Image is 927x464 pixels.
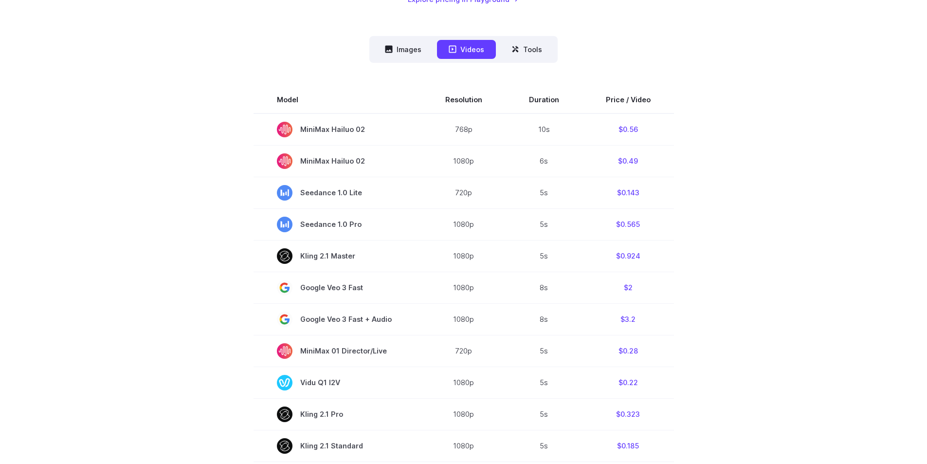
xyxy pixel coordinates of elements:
td: 6s [506,145,582,177]
td: 8s [506,303,582,335]
td: 5s [506,208,582,240]
td: 10s [506,113,582,146]
td: 8s [506,272,582,303]
button: Videos [437,40,496,59]
span: Kling 2.1 Master [277,248,399,264]
td: 1080p [422,145,506,177]
td: 1080p [422,303,506,335]
th: Price / Video [582,86,674,113]
td: 1080p [422,272,506,303]
span: MiniMax Hailuo 02 [277,122,399,137]
td: 1080p [422,208,506,240]
td: 1080p [422,367,506,398]
td: 720p [422,177,506,208]
td: 5s [506,430,582,462]
td: $0.323 [582,398,674,430]
span: MiniMax 01 Director/Live [277,343,399,359]
td: $0.143 [582,177,674,208]
th: Model [254,86,422,113]
td: $0.185 [582,430,674,462]
td: $0.49 [582,145,674,177]
td: 1080p [422,240,506,272]
td: 5s [506,398,582,430]
td: $2 [582,272,674,303]
td: $0.22 [582,367,674,398]
button: Tools [500,40,554,59]
td: $0.28 [582,335,674,367]
td: $0.565 [582,208,674,240]
button: Images [373,40,433,59]
td: 5s [506,367,582,398]
th: Duration [506,86,582,113]
span: MiniMax Hailuo 02 [277,153,399,169]
td: 5s [506,177,582,208]
span: Seedance 1.0 Lite [277,185,399,201]
td: 5s [506,240,582,272]
span: Google Veo 3 Fast [277,280,399,296]
td: 1080p [422,430,506,462]
span: Seedance 1.0 Pro [277,217,399,232]
td: 768p [422,113,506,146]
td: 5s [506,335,582,367]
span: Vidu Q1 I2V [277,375,399,390]
td: $3.2 [582,303,674,335]
span: Kling 2.1 Standard [277,438,399,454]
td: 720p [422,335,506,367]
td: $0.56 [582,113,674,146]
td: 1080p [422,398,506,430]
span: Google Veo 3 Fast + Audio [277,312,399,327]
th: Resolution [422,86,506,113]
td: $0.924 [582,240,674,272]
span: Kling 2.1 Pro [277,407,399,422]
